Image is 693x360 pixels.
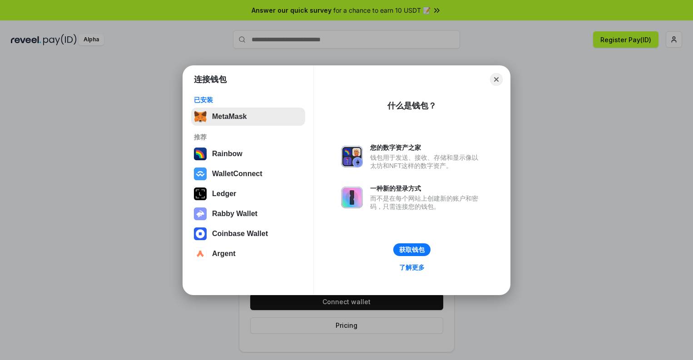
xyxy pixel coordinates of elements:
img: svg+xml,%3Csvg%20width%3D%2228%22%20height%3D%2228%22%20viewBox%3D%220%200%2028%2028%22%20fill%3D... [194,168,207,180]
button: WalletConnect [191,165,305,183]
div: 推荐 [194,133,302,141]
div: MetaMask [212,113,247,121]
img: svg+xml,%3Csvg%20fill%3D%22none%22%20height%3D%2233%22%20viewBox%3D%220%200%2035%2033%22%20width%... [194,110,207,123]
div: 而不是在每个网站上创建新的账户和密码，只需连接您的钱包。 [370,194,483,211]
img: svg+xml,%3Csvg%20xmlns%3D%22http%3A%2F%2Fwww.w3.org%2F2000%2Fsvg%22%20fill%3D%22none%22%20viewBox... [341,146,363,168]
div: 什么是钱包？ [387,100,436,111]
div: Rabby Wallet [212,210,257,218]
button: Coinbase Wallet [191,225,305,243]
img: svg+xml,%3Csvg%20width%3D%2228%22%20height%3D%2228%22%20viewBox%3D%220%200%2028%2028%22%20fill%3D... [194,227,207,240]
div: 获取钱包 [399,246,425,254]
h1: 连接钱包 [194,74,227,85]
button: Ledger [191,185,305,203]
div: Rainbow [212,150,243,158]
a: 了解更多 [394,261,430,273]
img: svg+xml,%3Csvg%20xmlns%3D%22http%3A%2F%2Fwww.w3.org%2F2000%2Fsvg%22%20width%3D%2228%22%20height%3... [194,187,207,200]
img: svg+xml,%3Csvg%20width%3D%2228%22%20height%3D%2228%22%20viewBox%3D%220%200%2028%2028%22%20fill%3D... [194,247,207,260]
div: Ledger [212,190,236,198]
div: WalletConnect [212,170,262,178]
button: MetaMask [191,108,305,126]
div: 您的数字资产之家 [370,143,483,152]
div: 钱包用于发送、接收、存储和显示像以太坊和NFT这样的数字资产。 [370,153,483,170]
div: Argent [212,250,236,258]
div: 已安装 [194,96,302,104]
button: 获取钱包 [393,243,431,256]
div: 了解更多 [399,263,425,271]
button: Rainbow [191,145,305,163]
button: Argent [191,245,305,263]
button: Close [490,73,503,86]
img: svg+xml,%3Csvg%20width%3D%22120%22%20height%3D%22120%22%20viewBox%3D%220%200%20120%20120%22%20fil... [194,148,207,160]
button: Rabby Wallet [191,205,305,223]
img: svg+xml,%3Csvg%20xmlns%3D%22http%3A%2F%2Fwww.w3.org%2F2000%2Fsvg%22%20fill%3D%22none%22%20viewBox... [194,207,207,220]
img: svg+xml,%3Csvg%20xmlns%3D%22http%3A%2F%2Fwww.w3.org%2F2000%2Fsvg%22%20fill%3D%22none%22%20viewBox... [341,187,363,208]
div: 一种新的登录方式 [370,184,483,192]
div: Coinbase Wallet [212,230,268,238]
